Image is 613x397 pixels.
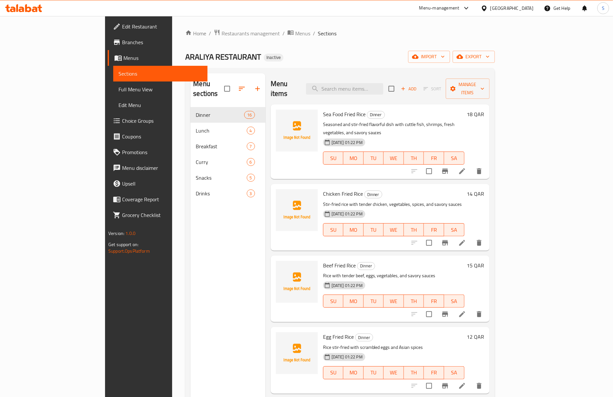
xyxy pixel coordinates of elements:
[276,189,318,231] img: Chicken Fried Rice
[364,190,382,198] div: Dinner
[458,382,466,390] a: Edit menu item
[364,366,384,379] button: TU
[447,225,462,235] span: SA
[343,366,364,379] button: MO
[343,295,364,308] button: MO
[247,128,255,134] span: 4
[357,262,375,270] span: Dinner
[247,158,255,166] div: items
[419,84,446,94] span: Select section first
[398,84,419,94] button: Add
[108,113,207,129] a: Choice Groups
[196,174,246,182] span: Snacks
[108,240,138,249] span: Get support on:
[108,144,207,160] a: Promotions
[458,239,466,247] a: Edit menu item
[413,53,445,61] span: import
[355,334,373,341] span: Dinner
[313,29,315,37] li: /
[406,153,422,163] span: TH
[458,53,490,61] span: export
[424,295,444,308] button: FR
[447,153,462,163] span: SA
[323,366,343,379] button: SU
[122,180,202,188] span: Upsell
[366,297,381,306] span: TU
[287,29,310,38] a: Menus
[196,158,246,166] span: Curry
[318,29,336,37] span: Sections
[108,229,124,238] span: Version:
[406,368,422,377] span: TH
[108,19,207,34] a: Edit Restaurant
[437,306,453,322] button: Branch-specific-item
[365,191,382,198] span: Dinner
[437,163,453,179] button: Branch-specific-item
[364,223,384,236] button: TU
[386,153,401,163] span: WE
[424,366,444,379] button: FR
[108,129,207,144] a: Coupons
[444,223,464,236] button: SA
[190,138,265,154] div: Breakfast7
[467,110,484,119] h6: 18 QAR
[329,282,365,289] span: [DATE] 01:22 PM
[426,225,442,235] span: FR
[471,378,487,394] button: delete
[444,295,464,308] button: SA
[386,368,401,377] span: WE
[326,225,341,235] span: SU
[122,148,202,156] span: Promotions
[323,200,464,208] p: Stir-fried rice with tender chicken, vegetables, spices, and savory sauces
[422,379,436,393] span: Select to update
[190,186,265,201] div: Drinks3
[444,366,464,379] button: SA
[458,310,466,318] a: Edit menu item
[118,70,202,78] span: Sections
[490,5,533,12] div: [GEOGRAPHIC_DATA]
[467,332,484,341] h6: 12 QAR
[113,66,207,81] a: Sections
[276,110,318,152] img: Sea Food Fried Rice
[190,170,265,186] div: Snacks5
[447,297,462,306] span: SA
[118,101,202,109] span: Edit Menu
[406,225,422,235] span: TH
[108,247,150,255] a: Support.OpsPlatform
[422,164,436,178] span: Select to update
[196,142,246,150] span: Breakfast
[398,84,419,94] span: Add item
[451,81,484,97] span: Manage items
[264,55,283,60] span: Inactive
[366,225,381,235] span: TU
[437,235,453,251] button: Branch-specific-item
[234,81,250,97] span: Sort sections
[196,127,246,135] span: Lunch
[282,29,285,37] li: /
[323,223,343,236] button: SU
[247,127,255,135] div: items
[244,111,255,119] div: items
[602,5,604,12] span: S
[244,112,254,118] span: 16
[329,354,365,360] span: [DATE] 01:22 PM
[190,154,265,170] div: Curry6
[323,343,464,352] p: Rice stir-fried with scrambled eggs and Asian spices
[196,189,246,197] span: Drinks
[323,261,356,270] span: Beef Fried Rice
[295,29,310,37] span: Menus
[276,332,318,374] img: Egg Fried Rice
[108,191,207,207] a: Coverage Report
[196,111,244,119] span: Dinner
[346,225,361,235] span: MO
[366,368,381,377] span: TU
[400,85,418,93] span: Add
[123,54,202,62] span: Menus
[426,368,442,377] span: FR
[185,49,261,64] span: ARALIYA RESTAURANT
[384,152,404,165] button: WE
[346,368,361,377] span: MO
